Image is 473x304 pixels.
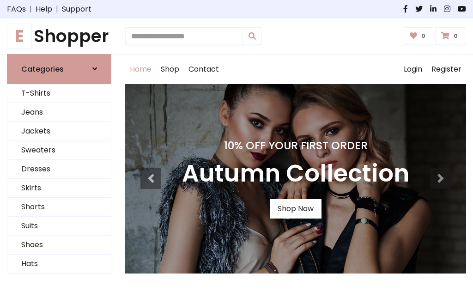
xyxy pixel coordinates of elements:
a: Jeans [7,103,111,122]
a: Dresses [7,160,111,179]
span: 0 [451,32,460,40]
span: | [52,4,62,15]
span: 0 [419,32,428,40]
h1: Shopper [7,26,111,47]
a: EShopper [7,26,111,47]
a: Shop Now [270,199,321,219]
a: Home [125,55,156,84]
span: | [26,4,36,15]
a: Hats [7,255,111,274]
h6: Categories [21,65,64,73]
a: Shop [156,55,184,84]
a: Shorts [7,198,111,217]
a: 0 [404,27,434,45]
a: Sweaters [7,141,111,160]
a: T-Shirts [7,84,111,103]
a: FAQs [7,4,26,15]
a: Shoes [7,236,111,255]
a: Register [427,55,466,84]
a: 0 [435,27,466,45]
a: Jackets [7,122,111,141]
h3: Autumn Collection [182,159,409,188]
a: Help [36,4,52,15]
a: Skirts [7,179,111,198]
a: Categories [7,54,111,84]
a: Suits [7,217,111,236]
a: Contact [184,55,224,84]
h4: 10% Off Your First Order [182,139,409,152]
a: Login [399,55,427,84]
span: E [7,24,32,49]
a: Support [62,4,91,15]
